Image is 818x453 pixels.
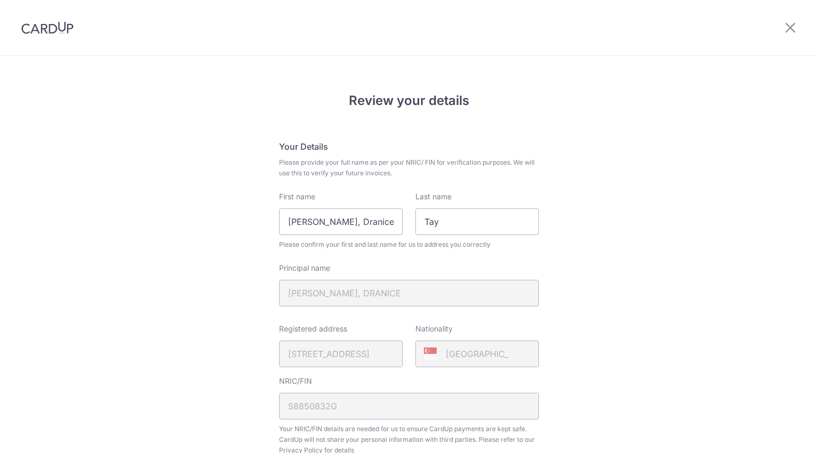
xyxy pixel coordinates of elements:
h5: Your Details [279,140,539,153]
label: NRIC/FIN [279,376,312,386]
label: Last name [415,191,452,202]
input: First Name [279,208,403,235]
input: Last name [415,208,539,235]
label: First name [279,191,315,202]
label: Nationality [415,323,453,334]
img: CardUp [21,21,73,34]
span: Please confirm your first and last name for us to address you correctly [279,239,539,250]
label: Principal name [279,263,330,273]
label: Registered address [279,323,347,334]
span: Please provide your full name as per your NRIC/ FIN for verification purposes. We will use this t... [279,157,539,179]
h4: Review your details [279,91,539,110]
